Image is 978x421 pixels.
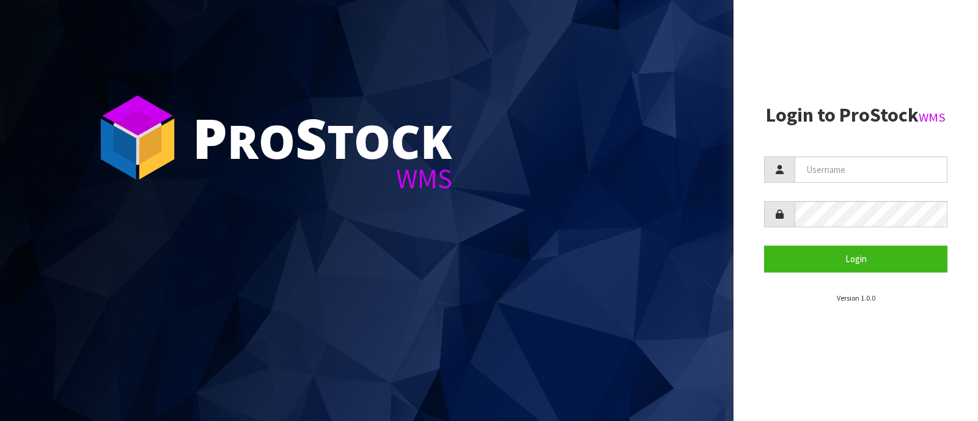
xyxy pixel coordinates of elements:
img: ProStock Cube [92,92,183,183]
span: S [295,100,327,175]
small: WMS [919,109,946,125]
div: WMS [193,165,452,192]
div: ro tock [193,110,452,165]
small: Version 1.0.0 [837,293,875,302]
button: Login [764,246,947,272]
h2: Login to ProStock [764,104,947,126]
span: P [193,100,227,175]
input: Username [795,156,947,183]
